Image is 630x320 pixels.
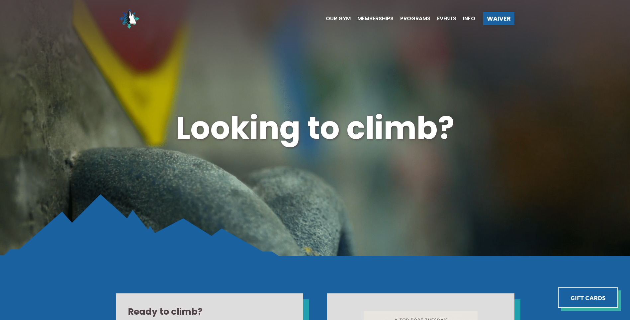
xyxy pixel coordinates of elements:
a: Memberships [351,16,394,21]
span: Memberships [357,16,394,21]
span: Info [463,16,475,21]
img: North Wall Logo [116,5,142,32]
span: Events [437,16,456,21]
a: Programs [394,16,430,21]
h2: Ready to climb? [128,305,291,318]
h1: Looking to climb? [116,106,514,150]
a: Info [456,16,475,21]
span: Programs [400,16,430,21]
span: Our Gym [326,16,351,21]
a: Our Gym [319,16,351,21]
span: Waiver [487,16,511,22]
a: Waiver [483,12,514,25]
a: Events [430,16,456,21]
